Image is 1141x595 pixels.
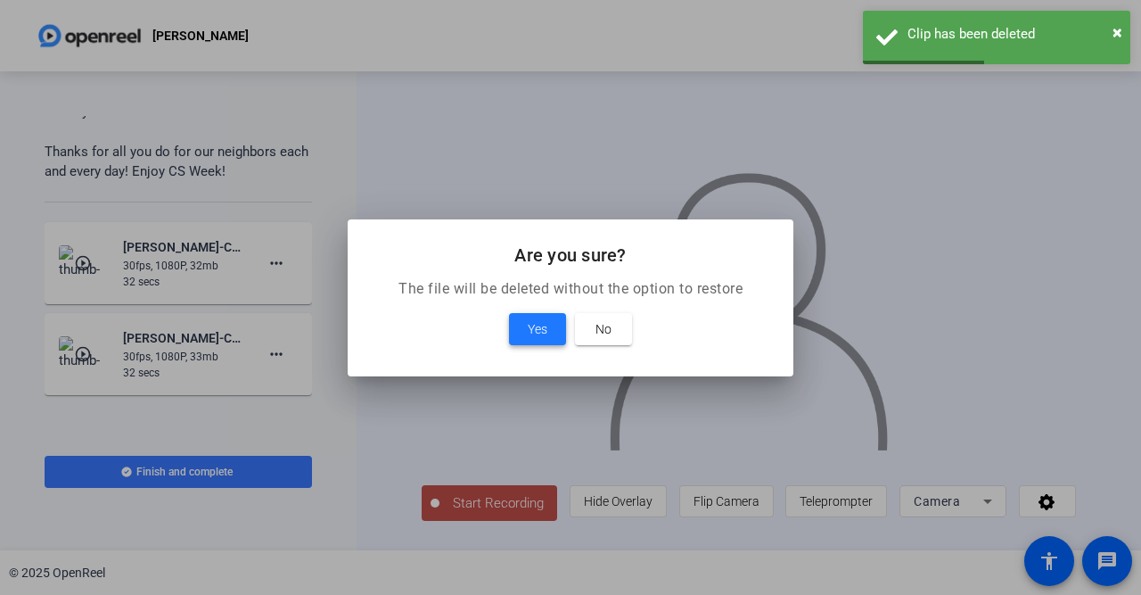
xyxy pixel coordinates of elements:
p: The file will be deleted without the option to restore [369,278,772,300]
h2: Are you sure? [369,241,772,269]
span: Yes [528,318,547,340]
button: Yes [509,313,566,345]
button: Close [1112,19,1122,45]
div: Clip has been deleted [907,24,1117,45]
span: No [595,318,612,340]
span: × [1112,21,1122,43]
button: No [575,313,632,345]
